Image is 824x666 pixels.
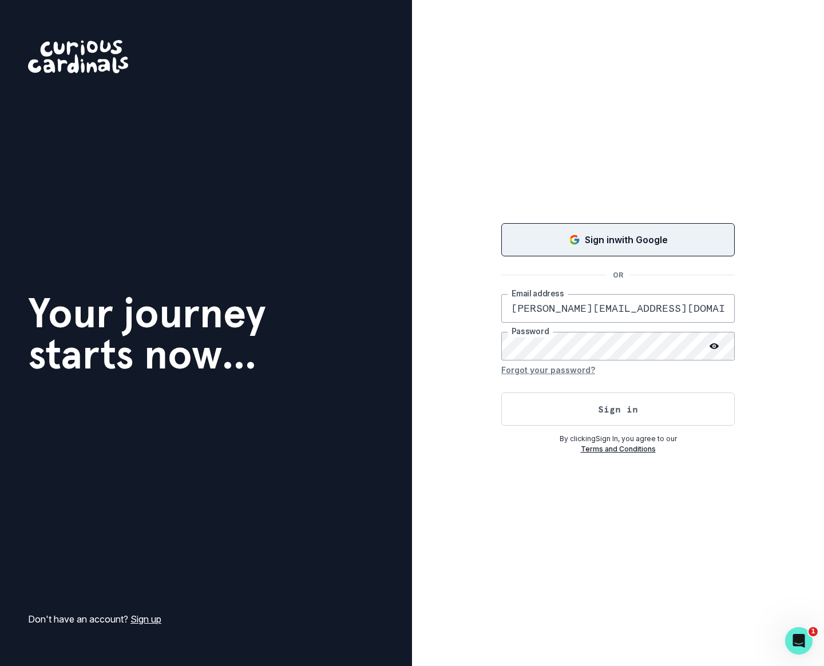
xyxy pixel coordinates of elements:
[28,40,128,73] img: Curious Cardinals Logo
[28,612,161,626] p: Don't have an account?
[606,270,630,280] p: OR
[809,627,818,636] span: 1
[501,360,595,379] button: Forgot your password?
[501,393,735,426] button: Sign in
[581,445,656,453] a: Terms and Conditions
[28,292,266,375] h1: Your journey starts now...
[501,434,735,444] p: By clicking Sign In , you agree to our
[585,233,668,247] p: Sign in with Google
[785,627,813,655] iframe: Intercom live chat
[130,613,161,625] a: Sign up
[501,223,735,256] button: Sign in with Google (GSuite)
